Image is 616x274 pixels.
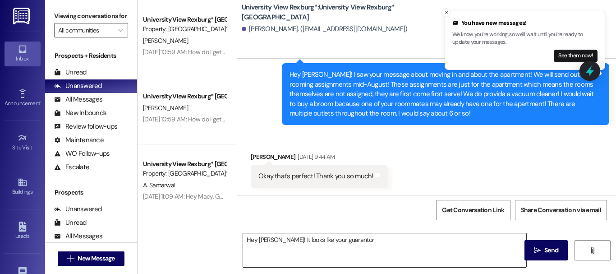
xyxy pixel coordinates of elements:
[5,219,41,243] a: Leads
[45,51,137,60] div: Prospects + Residents
[32,143,34,149] span: •
[143,15,226,24] div: University View Rexburg* [GEOGRAPHIC_DATA]
[436,200,510,220] button: Get Conversation Link
[452,19,598,28] div: You have new messages!
[243,233,526,267] textarea: Hey [PERSON_NAME]! It looks like your guarantor
[45,188,137,197] div: Prospects
[143,181,175,189] span: A. Samarwal
[5,42,41,66] a: Inbox
[40,99,41,105] span: •
[143,159,226,169] div: University View Rexburg* [GEOGRAPHIC_DATA]
[442,8,451,17] button: Close toast
[524,240,568,260] button: Send
[5,175,41,199] a: Buildings
[54,95,102,104] div: All Messages
[58,23,114,37] input: All communities
[554,50,598,62] button: See them now!
[54,9,128,23] label: Viewing conversations for
[251,152,388,165] div: [PERSON_NAME]
[78,254,115,263] span: New Message
[242,24,408,34] div: [PERSON_NAME]. ([EMAIL_ADDRESS][DOMAIN_NAME])
[290,70,595,118] div: Hey [PERSON_NAME]! I saw your message about moving in and about the apartment! We will send out r...
[143,48,258,56] div: [DATE] 10:59 AM: How do I get my package?
[143,115,258,123] div: [DATE] 10:59 AM: How do I get my package?
[544,246,558,255] span: Send
[258,172,373,181] div: Okay that's perfect! Thank you so much!
[452,31,598,46] p: We know you're working, so we'll wait until you're ready to update your messages.
[54,232,102,241] div: All Messages
[13,8,32,24] img: ResiDesk Logo
[521,205,601,215] span: Share Conversation via email
[143,104,188,112] span: [PERSON_NAME]
[534,247,541,254] i: 
[515,200,607,220] button: Share Conversation via email
[242,3,422,22] b: University View Rexburg*: University View Rexburg* [GEOGRAPHIC_DATA]
[143,37,188,45] span: [PERSON_NAME]
[442,205,504,215] span: Get Conversation Link
[54,163,89,172] div: Escalate
[54,122,117,131] div: Review follow-ups
[54,81,102,91] div: Unanswered
[54,218,87,228] div: Unread
[54,135,104,145] div: Maintenance
[58,251,124,266] button: New Message
[54,204,102,214] div: Unanswered
[295,152,335,162] div: [DATE] 9:44 AM
[54,149,110,158] div: WO Follow-ups
[67,255,74,262] i: 
[54,68,87,77] div: Unread
[5,130,41,155] a: Site Visit •
[54,108,106,118] div: New Inbounds
[143,92,226,101] div: University View Rexburg* [GEOGRAPHIC_DATA]
[143,169,226,178] div: Property: [GEOGRAPHIC_DATA]*
[589,247,596,254] i: 
[143,24,226,34] div: Property: [GEOGRAPHIC_DATA]*
[118,27,123,34] i: 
